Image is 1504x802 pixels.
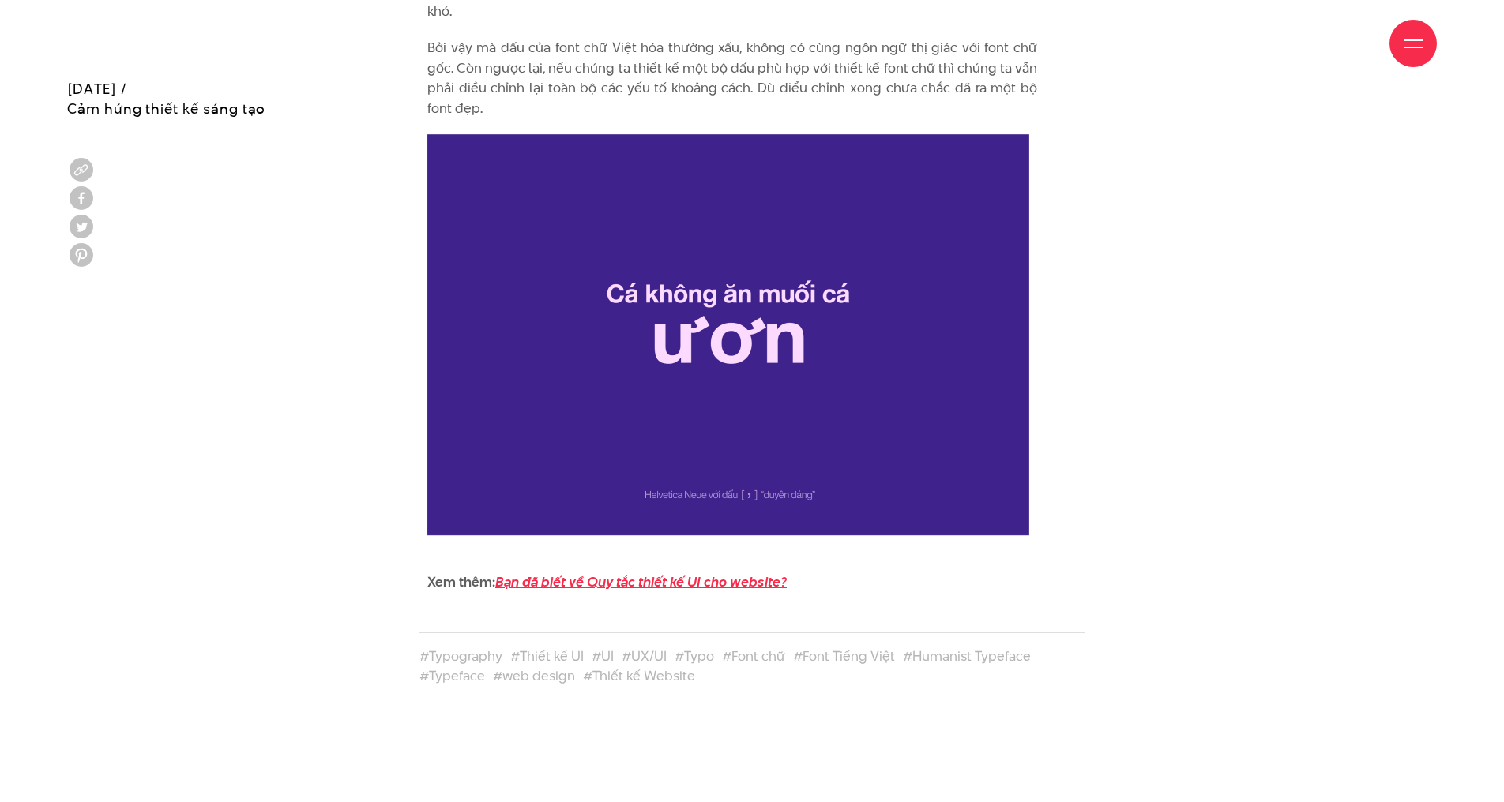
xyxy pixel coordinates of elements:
[903,646,1031,665] a: #Humanist Typeface
[427,134,1029,536] img: font tiếng việt
[427,572,787,591] strong: Xem thêm:
[722,646,785,665] a: #Font chữ
[419,646,502,665] a: #Typography
[675,646,714,665] a: #Typo
[793,646,895,665] a: #Font Tiếng Việt
[592,646,614,665] a: #UI
[510,646,584,665] a: #Thiết kế UI
[493,666,575,685] a: #web design
[583,666,695,685] a: #Thiết kế Website
[622,646,667,665] a: #UX/UI
[419,666,485,685] a: #Typeface
[67,79,265,118] span: [DATE] / Cảm hứng thiết kế sáng tạo
[495,572,787,591] a: Bạn đã biết về Quy tắc thiết kế UI cho website?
